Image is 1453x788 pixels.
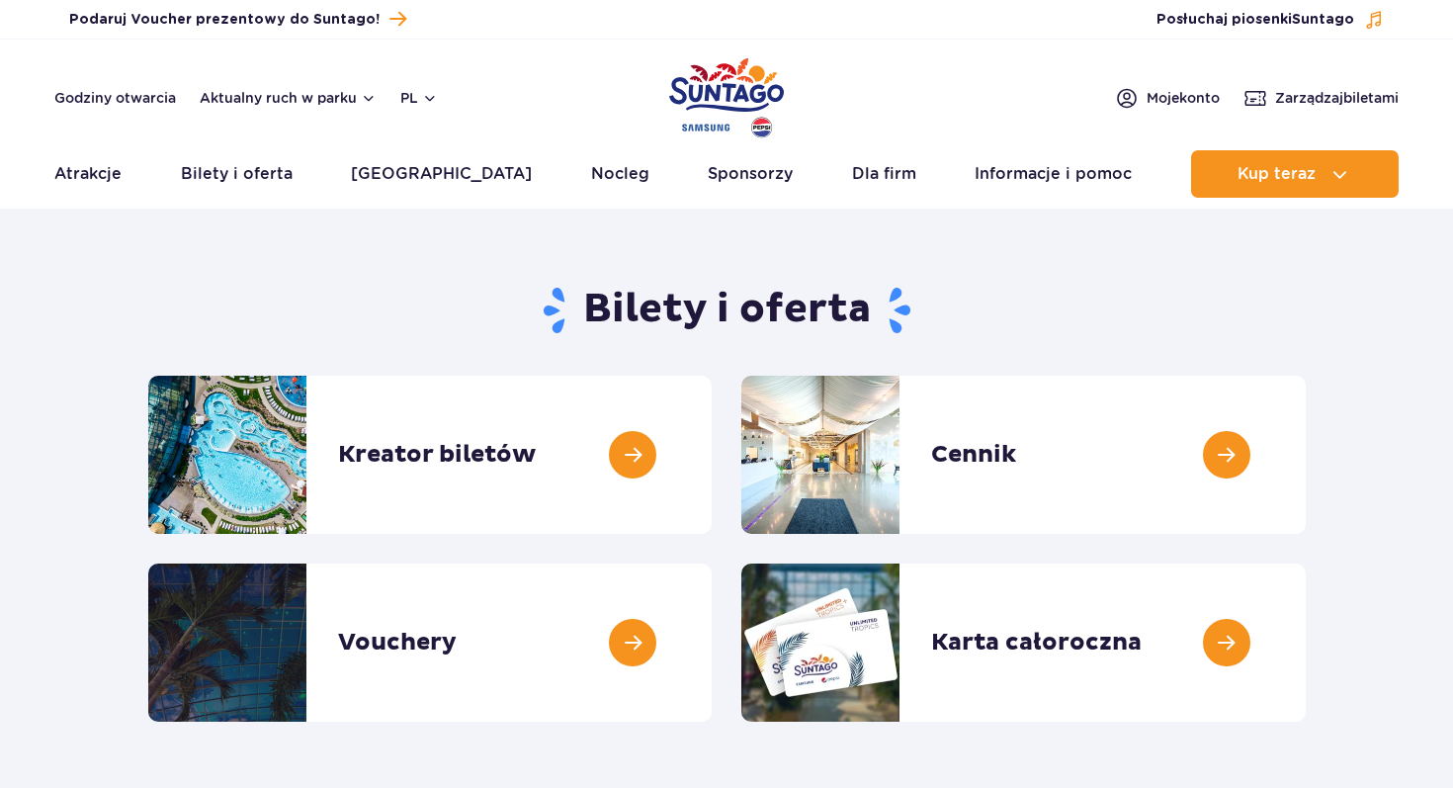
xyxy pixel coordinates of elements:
[1191,150,1399,198] button: Kup teraz
[54,150,122,198] a: Atrakcje
[1238,165,1316,183] span: Kup teraz
[1156,10,1354,30] span: Posłuchaj piosenki
[1115,86,1220,110] a: Mojekonto
[69,10,380,30] span: Podaruj Voucher prezentowy do Suntago!
[181,150,293,198] a: Bilety i oferta
[148,285,1306,336] h1: Bilety i oferta
[591,150,649,198] a: Nocleg
[1147,88,1220,108] span: Moje konto
[708,150,793,198] a: Sponsorzy
[1275,88,1399,108] span: Zarządzaj biletami
[351,150,532,198] a: [GEOGRAPHIC_DATA]
[1292,13,1354,27] span: Suntago
[1156,10,1384,30] button: Posłuchaj piosenkiSuntago
[1243,86,1399,110] a: Zarządzajbiletami
[54,88,176,108] a: Godziny otwarcia
[400,88,438,108] button: pl
[669,49,784,140] a: Park of Poland
[852,150,916,198] a: Dla firm
[69,6,406,33] a: Podaruj Voucher prezentowy do Suntago!
[975,150,1132,198] a: Informacje i pomoc
[200,90,377,106] button: Aktualny ruch w parku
